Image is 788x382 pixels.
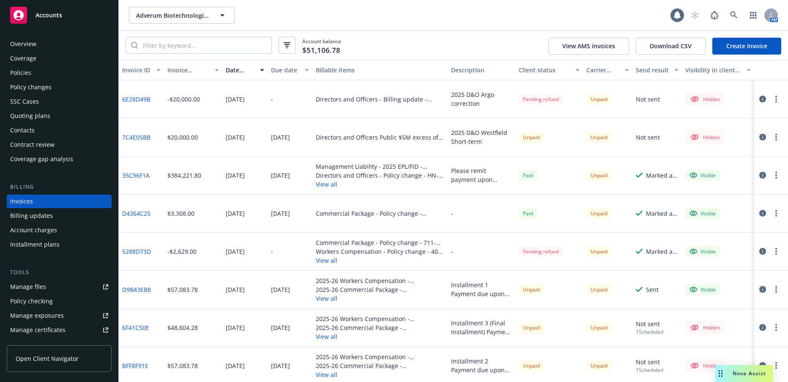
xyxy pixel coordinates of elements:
[733,370,766,377] span: Nova Assist
[519,246,563,257] div: Pending refund
[548,38,629,55] button: View AMS invoices
[316,332,444,341] button: View all
[636,366,663,374] div: 1 Scheduled
[451,319,512,336] div: Installment 3 (Final Installment) Payment due upon receipt, thank you.
[10,80,52,94] div: Policy changes
[122,95,150,104] a: 6E28D49B
[685,66,741,74] div: Visibility in client dash
[7,37,112,51] a: Overview
[10,238,60,251] div: Installment plans
[7,109,112,123] a: Quoting plans
[226,66,255,74] div: Date issued
[129,7,235,24] button: Adverum Biotechnologies, Inc.
[122,323,149,332] a: 6F41C50E
[586,208,612,219] div: Unpaid
[7,66,112,80] a: Policies
[271,133,290,142] div: [DATE]
[632,60,682,80] button: Send result
[745,7,762,24] a: Switch app
[451,209,453,218] div: -
[451,90,512,108] div: 2025 D&O Argo correction
[316,180,444,189] button: View all
[122,66,151,74] div: Invoice ID
[316,66,444,74] div: Billable items
[7,238,112,251] a: Installment plans
[10,95,39,108] div: SSC Cases
[7,223,112,237] a: Account charges
[10,138,55,151] div: Contract review
[10,195,33,208] div: Invoices
[715,365,773,382] button: Nova Assist
[682,60,754,80] button: Visibility in client dash
[519,94,563,104] div: Pending refund
[167,95,200,104] div: -$20,000.00
[122,209,150,218] a: D4364C25
[451,66,512,74] div: Description
[7,309,112,322] a: Manage exposures
[271,171,290,180] div: [DATE]
[586,170,612,181] div: Unpaid
[138,37,271,53] input: Filter by keyword...
[586,322,612,333] div: Unpaid
[646,247,679,256] div: Marked as sent
[316,294,444,303] button: View all
[316,247,444,256] div: Workers Compensation - Policy change - 406-04-41-96-0007
[10,152,73,166] div: Coverage gap analysis
[586,94,612,104] div: Unpaid
[689,286,716,293] div: Visible
[122,361,148,370] a: BFF8F91E
[636,38,706,55] button: Download CSV
[7,268,112,277] div: Tools
[7,95,112,108] a: SSC Cases
[316,162,444,171] div: Management Liability - 2025 EPL/FID - 107305141
[519,170,537,181] span: Paid
[10,323,66,337] div: Manage certificates
[689,132,720,142] div: Hidden
[519,284,544,295] div: Unpaid
[316,352,444,361] div: 2025-26 Workers Compensation - [GEOGRAPHIC_DATA] - Installment Plan - Installment 2
[316,95,444,104] div: Directors and Officers - Billing update - MLX4282771-2
[636,95,660,104] div: Not sent
[7,323,112,337] a: Manage certificates
[226,171,245,180] div: [DATE]
[636,133,660,142] div: Not sent
[302,38,341,53] span: Account balance
[10,280,46,294] div: Manage files
[689,94,720,104] div: Hidden
[226,95,245,104] div: [DATE]
[7,195,112,208] a: Invoices
[316,238,444,247] div: Commercial Package - Policy change - 711-01-56-37-0007
[7,183,112,191] div: Billing
[271,247,273,256] div: -
[316,256,444,265] button: View all
[122,133,150,142] a: 7C4E05BB
[302,45,340,56] span: $51,106.78
[271,323,290,332] div: [DATE]
[583,60,632,80] button: Carrier status
[271,361,290,370] div: [DATE]
[636,328,663,335] div: 1 Scheduled
[10,109,50,123] div: Quoting plans
[7,3,112,27] a: Accounts
[226,209,245,218] div: [DATE]
[167,171,201,180] div: $384,221.80
[689,247,716,255] div: Visible
[515,60,583,80] button: Client status
[689,322,720,333] div: Hidden
[10,37,36,51] div: Overview
[164,60,223,80] button: Invoice amount
[10,223,57,237] div: Account charges
[586,246,612,257] div: Unpaid
[312,60,448,80] button: Billable items
[451,247,453,256] div: -
[689,171,716,179] div: Visible
[7,138,112,151] a: Contract review
[131,42,138,49] svg: Search
[10,309,64,322] div: Manage exposures
[119,60,164,80] button: Invoice ID
[167,66,210,74] div: Invoice amount
[316,276,444,285] div: 2025-26 Workers Compensation - [GEOGRAPHIC_DATA] - Installment Plan - Installment 1
[271,209,290,218] div: [DATE]
[10,338,53,351] div: Manage claims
